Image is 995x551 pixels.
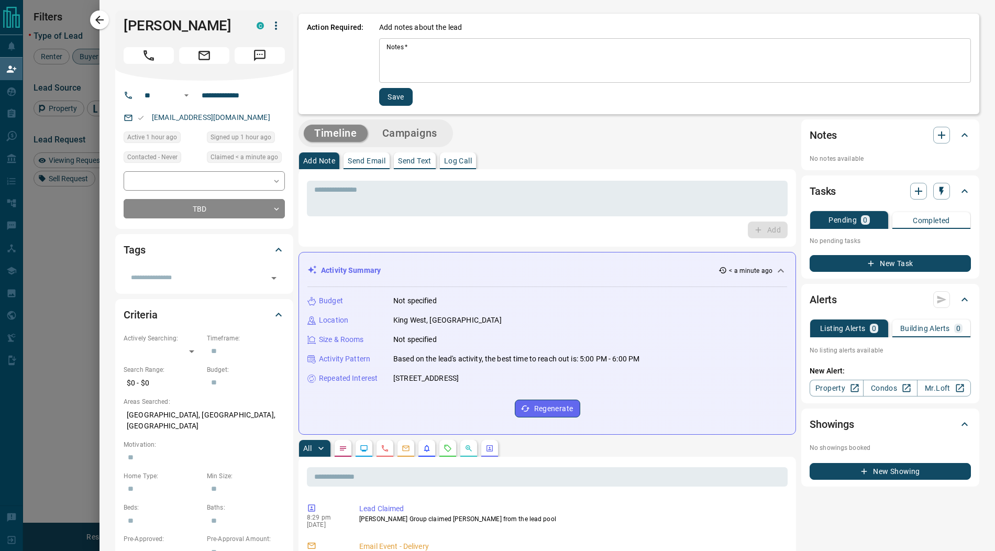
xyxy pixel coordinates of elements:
p: No pending tasks [810,233,971,249]
a: Condos [863,380,917,396]
svg: Calls [381,444,389,453]
p: Min Size: [207,471,285,481]
div: Notes [810,123,971,148]
h2: Showings [810,416,854,433]
p: All [303,445,312,452]
p: 0 [872,325,876,332]
div: Activity Summary< a minute ago [307,261,787,280]
p: Building Alerts [900,325,950,332]
span: Active 1 hour ago [127,132,177,142]
p: [STREET_ADDRESS] [393,373,459,384]
p: No showings booked [810,443,971,453]
svg: Emails [402,444,410,453]
p: Completed [913,217,950,224]
p: Repeated Interest [319,373,378,384]
div: Tasks [810,179,971,204]
p: [PERSON_NAME] Group claimed [PERSON_NAME] from the lead pool [359,514,783,524]
span: Email [179,47,229,64]
span: Contacted - Never [127,152,178,162]
h2: Notes [810,127,837,144]
span: Message [235,47,285,64]
p: Lead Claimed [359,503,783,514]
button: Campaigns [372,125,448,142]
button: New Showing [810,463,971,480]
p: Send Email [348,157,385,164]
svg: Email Valid [137,114,145,122]
p: Actively Searching: [124,334,202,343]
button: Open [267,271,281,285]
p: 0 [956,325,960,332]
p: Action Required: [307,22,363,106]
a: Mr.Loft [917,380,971,396]
p: Log Call [444,157,472,164]
h2: Alerts [810,291,837,308]
div: Wed Aug 13 2025 [207,131,285,146]
p: No listing alerts available [810,346,971,355]
p: New Alert: [810,366,971,377]
div: Showings [810,412,971,437]
p: Pending [828,216,857,224]
p: Search Range: [124,365,202,374]
p: Activity Summary [321,265,381,276]
div: Criteria [124,302,285,327]
p: Beds: [124,503,202,512]
div: Alerts [810,287,971,312]
h2: Criteria [124,306,158,323]
button: Open [180,89,193,102]
p: King West, [GEOGRAPHIC_DATA] [393,315,502,326]
svg: Lead Browsing Activity [360,444,368,453]
p: Add notes about the lead [379,22,462,33]
p: Budget: [207,365,285,374]
p: Activity Pattern [319,354,370,365]
p: Listing Alerts [820,325,866,332]
button: New Task [810,255,971,272]
p: Budget [319,295,343,306]
p: Add Note [303,157,335,164]
svg: Agent Actions [485,444,494,453]
a: [EMAIL_ADDRESS][DOMAIN_NAME] [152,113,270,122]
div: TBD [124,199,285,218]
p: Not specified [393,295,437,306]
p: Location [319,315,348,326]
p: Motivation: [124,440,285,449]
p: Baths: [207,503,285,512]
svg: Notes [339,444,347,453]
button: Regenerate [515,400,580,417]
p: 8:29 pm [307,514,344,521]
a: Property [810,380,864,396]
p: Not specified [393,334,437,345]
svg: Requests [444,444,452,453]
h1: [PERSON_NAME] [124,17,241,34]
button: Save [379,88,413,106]
p: Timeframe: [207,334,285,343]
span: Call [124,47,174,64]
p: Pre-Approval Amount: [207,534,285,544]
p: [DATE] [307,521,344,528]
span: Signed up 1 hour ago [211,132,271,142]
p: Size & Rooms [319,334,364,345]
h2: Tags [124,241,145,258]
div: Wed Aug 13 2025 [124,131,202,146]
span: Claimed < a minute ago [211,152,278,162]
svg: Listing Alerts [423,444,431,453]
p: Home Type: [124,471,202,481]
div: condos.ca [257,22,264,29]
button: Timeline [304,125,368,142]
p: Send Text [398,157,432,164]
p: 0 [863,216,867,224]
p: $0 - $0 [124,374,202,392]
div: Wed Aug 13 2025 [207,151,285,166]
p: [GEOGRAPHIC_DATA], [GEOGRAPHIC_DATA], [GEOGRAPHIC_DATA] [124,406,285,435]
div: Tags [124,237,285,262]
svg: Opportunities [465,444,473,453]
p: Pre-Approved: [124,534,202,544]
h2: Tasks [810,183,836,200]
p: Areas Searched: [124,397,285,406]
p: No notes available [810,154,971,163]
p: < a minute ago [729,266,772,275]
p: Based on the lead's activity, the best time to reach out is: 5:00 PM - 6:00 PM [393,354,639,365]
